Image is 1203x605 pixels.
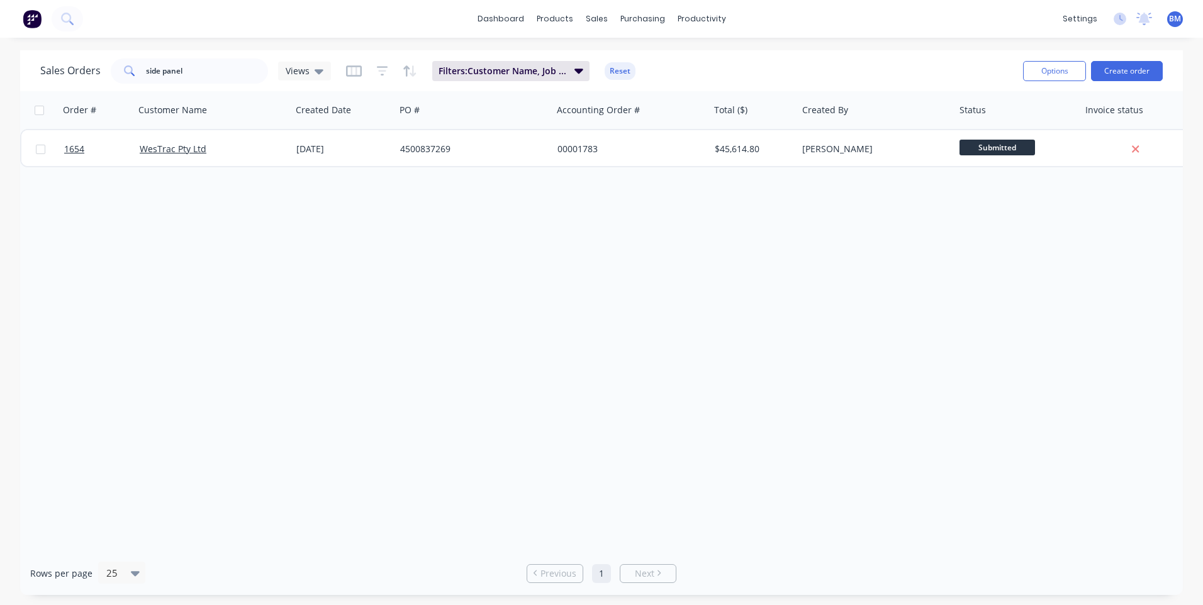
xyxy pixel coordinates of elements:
a: WesTrac Pty Ltd [140,143,206,155]
div: Created Date [296,104,351,116]
div: settings [1056,9,1104,28]
div: products [530,9,579,28]
input: Search... [146,58,269,84]
div: sales [579,9,614,28]
div: [PERSON_NAME] [802,143,942,155]
span: Views [286,64,310,77]
button: Reset [605,62,635,80]
div: Status [960,104,986,116]
div: Invoice status [1085,104,1143,116]
h1: Sales Orders [40,65,101,77]
div: Customer Name [138,104,207,116]
div: Order # [63,104,96,116]
div: $45,614.80 [715,143,789,155]
span: Rows per page [30,567,92,580]
div: Accounting Order # [557,104,640,116]
span: Next [635,567,654,580]
div: PO # [400,104,420,116]
button: Create order [1091,61,1163,81]
span: Filters: Customer Name, Job Title [439,65,567,77]
button: Options [1023,61,1086,81]
a: Page 1 is your current page [592,564,611,583]
span: Submitted [960,140,1035,155]
button: Filters:Customer Name, Job Title [432,61,590,81]
div: Created By [802,104,848,116]
ul: Pagination [522,564,681,583]
div: Total ($) [714,104,747,116]
div: purchasing [614,9,671,28]
div: 4500837269 [400,143,540,155]
a: Previous page [527,567,583,580]
span: 1654 [64,143,84,155]
a: Next page [620,567,676,580]
span: Previous [540,567,576,580]
span: BM [1169,13,1181,25]
div: 00001783 [557,143,697,155]
img: Factory [23,9,42,28]
div: productivity [671,9,732,28]
a: dashboard [471,9,530,28]
div: [DATE] [296,143,390,155]
a: 1654 [64,130,140,168]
